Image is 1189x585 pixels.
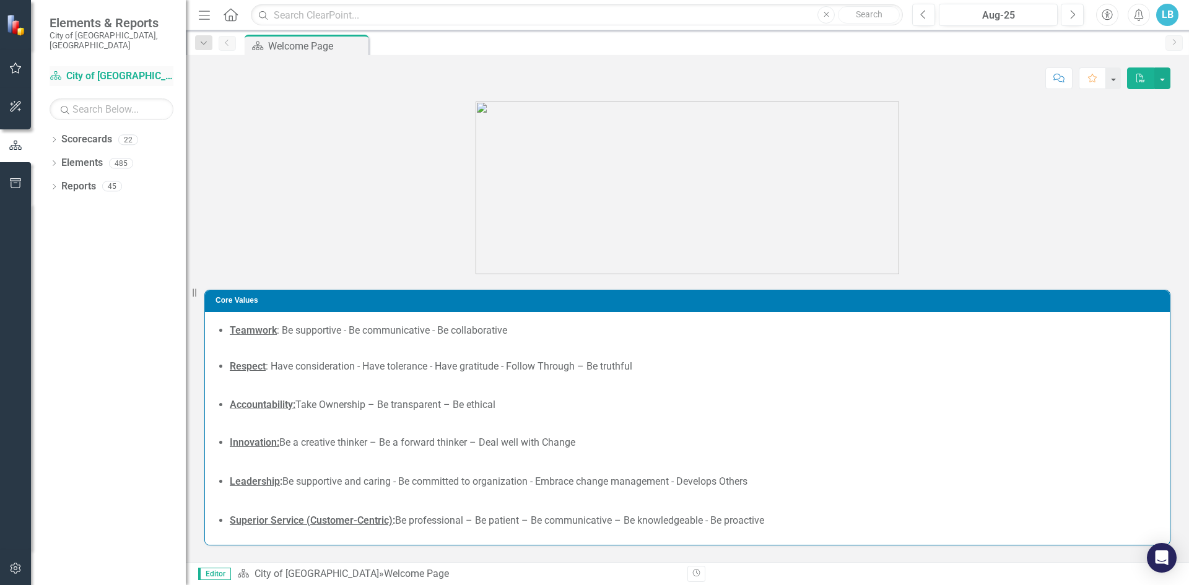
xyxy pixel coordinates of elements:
[230,436,1157,450] li: Be a creative thinker – Be a forward thinker – Deal well with Change
[50,30,173,51] small: City of [GEOGRAPHIC_DATA], [GEOGRAPHIC_DATA]
[476,102,899,274] img: 636613840959600000.png
[6,14,28,36] img: ClearPoint Strategy
[61,132,112,147] a: Scorecards
[268,38,365,54] div: Welcome Page
[50,98,173,120] input: Search Below...
[109,158,133,168] div: 485
[1147,543,1177,573] div: Open Intercom Messenger
[237,567,678,581] div: »
[230,324,277,336] u: Teamwork
[61,156,103,170] a: Elements
[230,436,279,448] strong: Innovation:
[230,475,280,487] u: Leadership
[118,134,138,145] div: 22
[856,9,882,19] span: Search
[251,4,903,26] input: Search ClearPoint...
[280,475,282,487] strong: :
[255,568,379,579] a: City of [GEOGRAPHIC_DATA]
[102,181,122,192] div: 45
[230,399,295,410] strong: Accountability:
[216,297,1164,305] h3: Core Values
[61,180,96,194] a: Reports
[384,568,449,579] div: Welcome Page
[50,15,173,30] span: Elements & Reports
[230,360,1157,374] li: : Have consideration - Have tolerance - Have gratitude - Follow Through – Be truthful
[838,6,900,24] button: Search
[939,4,1058,26] button: Aug-25
[1156,4,1178,26] button: LB
[230,475,1157,489] li: Be supportive and caring - Be committed to organization - Embrace change management - Develops Ot...
[230,398,1157,412] li: Take Ownership – Be transparent – Be ethical
[393,514,395,526] strong: :
[230,324,1157,338] li: : Be supportive - Be communicative - Be collaborative
[230,514,393,526] u: Superior Service (Customer-Centric)
[230,514,1157,528] li: Be professional – Be patient – Be communicative – Be knowledgeable - Be proactive
[198,568,231,580] span: Editor
[943,8,1053,23] div: Aug-25
[230,360,266,372] strong: Respect
[50,69,173,84] a: City of [GEOGRAPHIC_DATA]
